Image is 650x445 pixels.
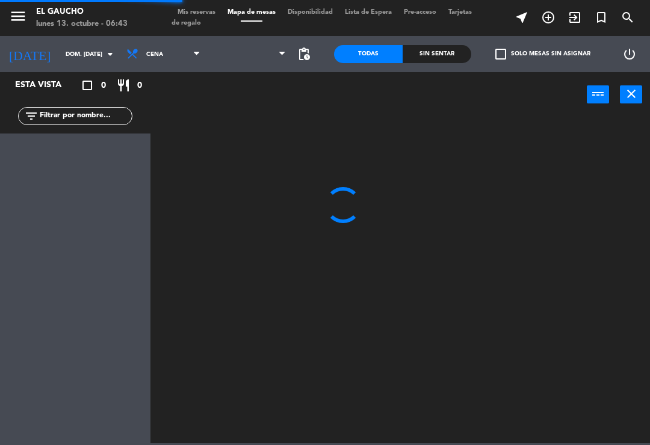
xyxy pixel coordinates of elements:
div: lunes 13. octubre - 06:43 [36,18,128,30]
span: BUSCAR [614,7,641,28]
span: Lista de Espera [339,9,398,16]
i: arrow_drop_down [103,47,117,61]
i: power_settings_new [622,47,637,61]
span: Mapa de mesas [221,9,282,16]
span: Reserva especial [588,7,614,28]
span: pending_actions [297,47,311,61]
span: 0 [137,79,142,93]
span: WALK IN [562,7,588,28]
span: 0 [101,79,106,93]
i: add_circle_outline [541,10,556,25]
span: Pre-acceso [398,9,442,16]
i: crop_square [80,78,94,93]
input: Filtrar por nombre... [39,109,132,123]
span: Cena [146,51,163,58]
div: El Gaucho [36,6,128,18]
i: search [621,10,635,25]
i: restaurant [116,78,131,93]
i: close [624,87,639,101]
i: menu [9,7,27,25]
i: power_input [591,87,605,101]
span: Mis reservas [172,9,221,16]
div: Esta vista [6,78,87,93]
label: Solo mesas sin asignar [495,49,590,60]
i: near_me [515,10,529,25]
div: Todas [334,45,403,63]
i: turned_in_not [594,10,608,25]
span: Disponibilidad [282,9,339,16]
i: filter_list [24,109,39,123]
div: Sin sentar [403,45,471,63]
span: check_box_outline_blank [495,49,506,60]
span: RESERVAR MESA [535,7,562,28]
button: close [620,85,642,103]
button: power_input [587,85,609,103]
i: exit_to_app [568,10,582,25]
button: menu [9,7,27,29]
